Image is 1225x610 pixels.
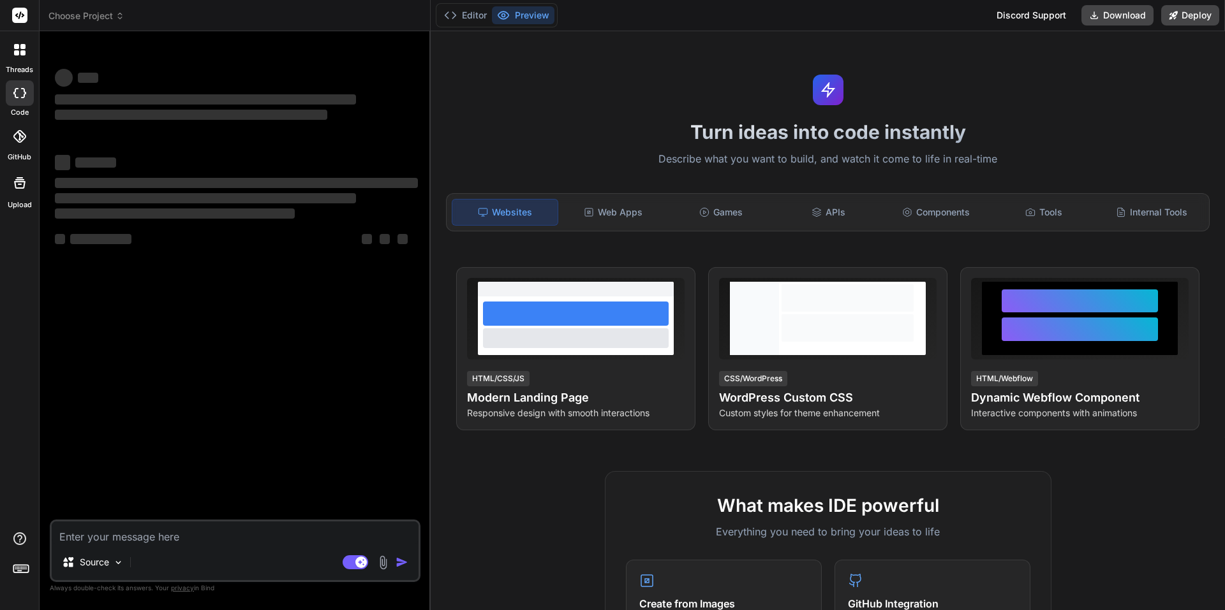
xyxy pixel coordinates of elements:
label: Upload [8,200,32,210]
div: HTML/Webflow [971,371,1038,386]
span: ‌ [55,155,70,170]
label: threads [6,64,33,75]
div: Games [669,199,774,226]
h2: What makes IDE powerful [626,492,1030,519]
h4: Modern Landing Page [467,389,685,407]
p: Describe what you want to build, and watch it come to life in real-time [438,151,1217,168]
span: ‌ [75,157,116,168]
div: Components [884,199,989,226]
span: ‌ [78,73,98,83]
h4: Dynamic Webflow Component [971,389,1189,407]
button: Deploy [1161,5,1219,25]
span: ‌ [70,234,131,244]
div: Websites [452,199,558,226]
span: ‌ [55,234,65,244]
button: Download [1081,5,1154,25]
div: Web Apps [561,199,666,226]
div: HTML/CSS/JS [467,371,530,386]
h4: WordPress Custom CSS [719,389,937,407]
img: icon [396,556,408,569]
span: ‌ [55,69,73,87]
p: Everything you need to bring your ideas to life [626,524,1030,539]
p: Always double-check its answers. Your in Bind [50,582,420,594]
span: ‌ [362,234,372,244]
p: Custom styles for theme enhancement [719,407,937,419]
span: ‌ [55,110,327,120]
h1: Turn ideas into code instantly [438,120,1217,143]
div: APIs [776,199,881,226]
label: GitHub [8,152,31,163]
span: Choose Project [48,10,124,22]
div: Discord Support [989,5,1074,25]
div: CSS/WordPress [719,371,787,386]
button: Editor [439,6,492,24]
div: Internal Tools [1099,199,1204,226]
button: Preview [492,6,554,24]
img: attachment [376,555,390,570]
label: code [11,107,29,118]
div: Tools [991,199,1097,226]
span: ‌ [397,234,408,244]
p: Responsive design with smooth interactions [467,407,685,419]
p: Source [80,556,109,569]
img: Pick Models [113,557,124,568]
span: ‌ [380,234,390,244]
p: Interactive components with animations [971,407,1189,419]
span: ‌ [55,178,418,188]
span: ‌ [55,94,356,105]
span: ‌ [55,193,356,203]
span: privacy [171,584,194,592]
span: ‌ [55,208,295,219]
